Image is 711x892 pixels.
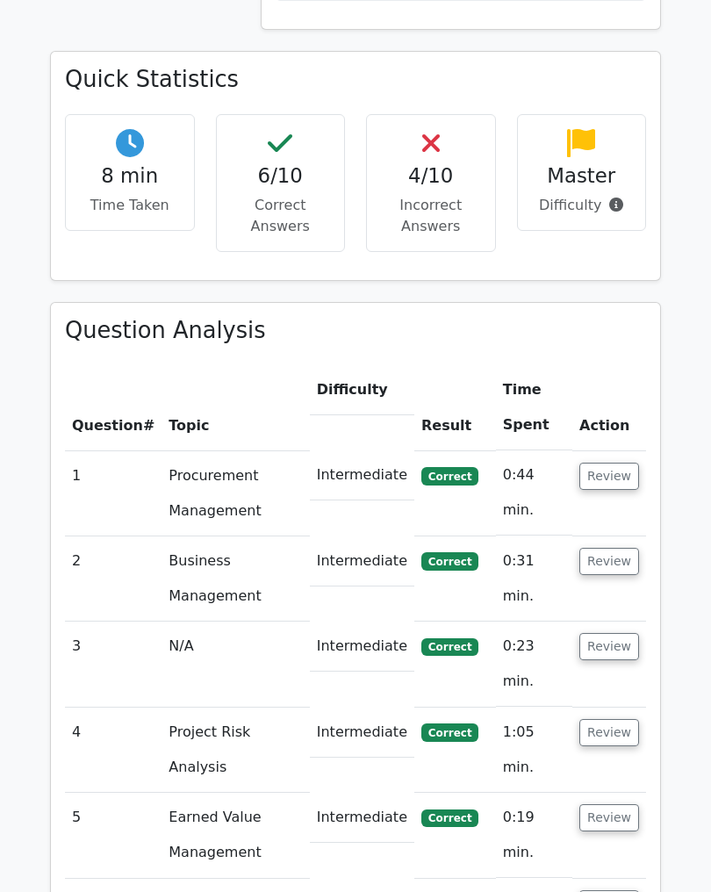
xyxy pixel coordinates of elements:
th: Difficulty [310,366,414,416]
button: Review [579,720,639,747]
td: 1 [65,451,162,536]
th: # [65,366,162,451]
button: Review [579,805,639,832]
p: Correct Answers [231,196,331,238]
td: Intermediate [310,451,414,501]
td: Intermediate [310,794,414,844]
td: 4 [65,709,162,794]
td: N/A [162,622,309,708]
th: Topic [162,366,309,451]
td: Intermediate [310,709,414,759]
p: Difficulty [532,196,632,217]
h4: 8 min [80,165,180,189]
button: Review [579,549,639,576]
td: 0:19 min. [496,794,572,879]
td: 0:44 min. [496,451,572,536]
td: Earned Value Management [162,794,309,879]
span: Correct [421,639,478,657]
td: 2 [65,537,162,622]
button: Review [579,464,639,491]
th: Action [572,366,646,451]
h4: Master [532,165,632,189]
th: Result [414,366,496,451]
td: 1:05 min. [496,709,572,794]
td: Project Risk Analysis [162,709,309,794]
span: Correct [421,724,478,742]
span: Correct [421,468,478,486]
td: 3 [65,622,162,708]
h4: 6/10 [231,165,331,189]
td: 5 [65,794,162,879]
td: 0:23 min. [496,622,572,708]
td: Intermediate [310,537,414,587]
h3: Question Analysis [65,318,646,345]
th: Time Spent [496,366,572,451]
h3: Quick Statistics [65,67,646,94]
td: Intermediate [310,622,414,673]
td: 0:31 min. [496,537,572,622]
p: Incorrect Answers [381,196,481,238]
td: Business Management [162,537,309,622]
span: Correct [421,553,478,571]
td: Procurement Management [162,451,309,536]
h4: 4/10 [381,165,481,189]
p: Time Taken [80,196,180,217]
span: Question [72,418,143,435]
button: Review [579,634,639,661]
span: Correct [421,810,478,828]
